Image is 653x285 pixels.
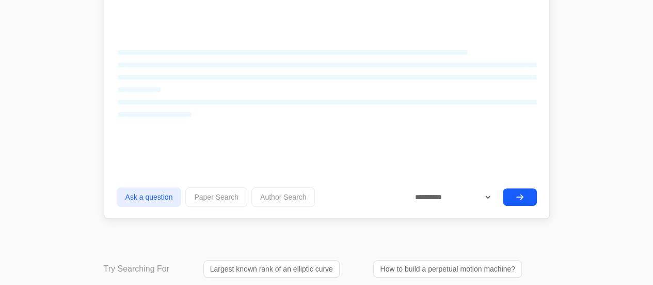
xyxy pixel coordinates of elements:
p: Try Searching For [104,263,169,275]
button: Author Search [251,187,315,207]
a: How to build a perpetual motion machine? [373,260,522,278]
a: Largest known rank of an elliptic curve [203,260,340,278]
button: Ask a question [117,187,182,207]
button: Paper Search [185,187,247,207]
